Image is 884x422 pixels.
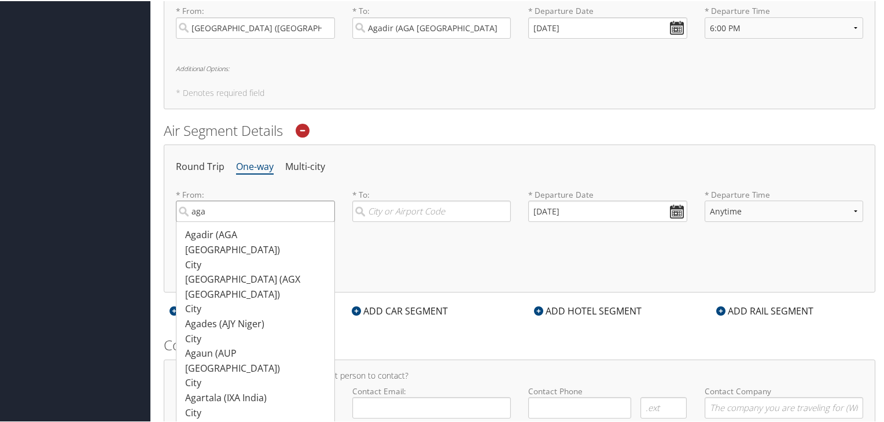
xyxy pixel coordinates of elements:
div: [GEOGRAPHIC_DATA] (AGX [GEOGRAPHIC_DATA]) [185,271,329,301]
li: Multi-city [285,156,325,176]
li: One-way [236,156,274,176]
select: * Departure Time [705,16,864,38]
div: Agadir (AGA [GEOGRAPHIC_DATA]) [185,227,329,256]
label: * From: [176,4,335,37]
div: Agades (AJY Niger) [185,316,329,331]
h5: * Denotes required field [176,88,863,96]
label: * Departure Time [705,188,864,230]
input: MM/DD/YYYY [528,199,687,221]
div: City [185,257,329,272]
input: Agadir (AGA [GEOGRAPHIC_DATA])City[GEOGRAPHIC_DATA] (AGX [GEOGRAPHIC_DATA])CityAgades (AJY Niger)... [176,199,335,221]
input: Contact Email: [352,396,511,417]
div: City [185,405,329,420]
label: * Departure Date [528,4,687,16]
div: ADD AIR SEGMENT [164,303,268,317]
div: ADD HOTEL SEGMENT [528,303,647,317]
input: MM/DD/YYYY [528,16,687,38]
div: Agartala (IXA India) [185,390,329,405]
input: .ext [640,396,687,417]
label: Contact Company [705,384,864,417]
label: * From: [176,188,335,221]
h6: Additional Options: [176,247,863,254]
h2: Contact Details: [164,334,875,354]
div: Agaun (AUP [GEOGRAPHIC_DATA]) [185,345,329,375]
label: * Departure Time [705,4,864,46]
label: * Departure Date [528,188,687,199]
input: Contact Company [705,396,864,417]
li: Round Trip [176,156,224,176]
label: Contact Email: [352,384,511,417]
label: Contact Phone [528,384,687,396]
h5: * Denotes required field [176,271,863,279]
div: ADD RAIL SEGMENT [710,303,819,317]
label: * To: [352,4,511,37]
h4: If we have questions, who would be the best person to contact? [176,371,863,379]
div: City [185,301,329,316]
div: City [185,331,329,346]
input: City or Airport Code [176,16,335,38]
div: City [185,375,329,390]
div: ADD CAR SEGMENT [346,303,454,317]
label: * To: [352,188,511,221]
h2: Air Segment Details [164,120,875,139]
h6: Additional Options: [176,64,863,71]
input: City or Airport Code [352,16,511,38]
select: * Departure Time [705,199,864,221]
input: City or Airport Code [352,199,511,221]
